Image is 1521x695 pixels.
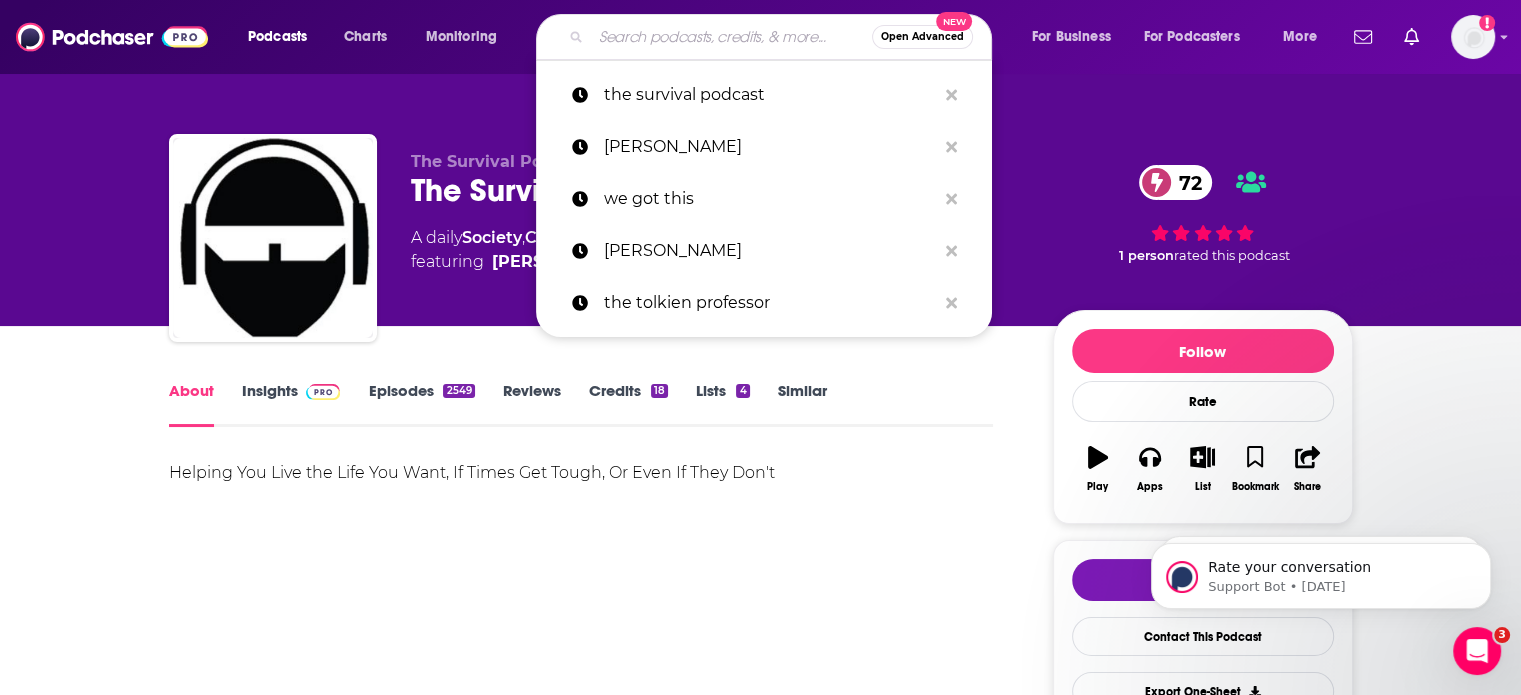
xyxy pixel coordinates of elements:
[872,25,973,49] button: Open AdvancedNew
[651,384,668,398] div: 18
[1072,329,1334,373] button: Follow
[1144,23,1240,51] span: For Podcasters
[1451,15,1495,59] span: Logged in as N0elleB7
[1479,15,1495,31] svg: Add a profile image
[1124,433,1176,505] button: Apps
[604,69,936,121] p: the survival podcast
[412,21,523,53] button: open menu
[248,23,307,51] span: Podcasts
[1137,481,1163,493] div: Apps
[173,138,373,338] img: The Survival Podcast
[555,14,1011,60] div: Search podcasts, credits, & more...
[368,381,474,427] a: Episodes2549
[778,381,827,427] a: Similar
[234,21,333,53] button: open menu
[536,121,992,173] a: [PERSON_NAME]
[696,381,749,427] a: Lists4
[1121,501,1521,641] iframe: Intercom notifications message
[443,384,474,398] div: 2549
[1072,617,1334,656] a: Contact This Podcast
[1159,165,1212,200] span: 72
[736,384,749,398] div: 4
[1139,165,1212,200] a: 72
[411,226,775,274] div: A daily podcast
[1281,433,1333,505] button: Share
[1032,23,1111,51] span: For Business
[1453,627,1501,675] iframe: Intercom live chat
[306,384,341,400] img: Podchaser Pro
[1087,481,1108,493] div: Play
[411,250,775,274] span: featuring
[492,250,635,274] a: Jack Spirko
[604,277,936,329] p: the tolkien professor
[169,381,214,427] a: About
[503,381,561,427] a: Reviews
[169,459,994,487] div: Helping You Live the Life You Want, If Times Get Tough, Or Even If They Don't
[589,381,668,427] a: Credits18
[1072,381,1334,422] div: Rate
[604,173,936,225] p: we got this
[1072,433,1124,505] button: Play
[1494,627,1510,643] span: 3
[1018,21,1136,53] button: open menu
[936,12,972,31] span: New
[1283,23,1317,51] span: More
[331,21,399,53] a: Charts
[522,228,525,247] span: ,
[16,18,208,56] img: Podchaser - Follow, Share and Rate Podcasts
[462,228,522,247] a: Society
[1131,21,1269,53] button: open menu
[1229,433,1281,505] button: Bookmark
[344,23,387,51] span: Charts
[1195,481,1211,493] div: List
[1231,481,1278,493] div: Bookmark
[536,173,992,225] a: we got this
[1396,20,1427,54] a: Show notifications dropdown
[1174,248,1290,263] span: rated this podcast
[1346,20,1380,54] a: Show notifications dropdown
[1176,433,1228,505] button: List
[536,277,992,329] a: the tolkien professor
[604,225,936,277] p: tolkien
[881,32,964,42] span: Open Advanced
[536,69,992,121] a: the survival podcast
[1451,15,1495,59] button: Show profile menu
[1072,559,1334,601] button: tell me why sparkleTell Me Why
[426,23,497,51] span: Monitoring
[591,21,872,53] input: Search podcasts, credits, & more...
[1053,152,1353,276] div: 72 1 personrated this podcast
[1269,21,1342,53] button: open menu
[411,152,588,171] span: The Survival Podcast
[1294,481,1321,493] div: Share
[525,228,588,247] a: Culture
[1119,248,1174,263] span: 1 person
[604,121,936,173] p: forrest garvin
[536,225,992,277] a: [PERSON_NAME]
[1451,15,1495,59] img: User Profile
[242,381,341,427] a: InsightsPodchaser Pro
